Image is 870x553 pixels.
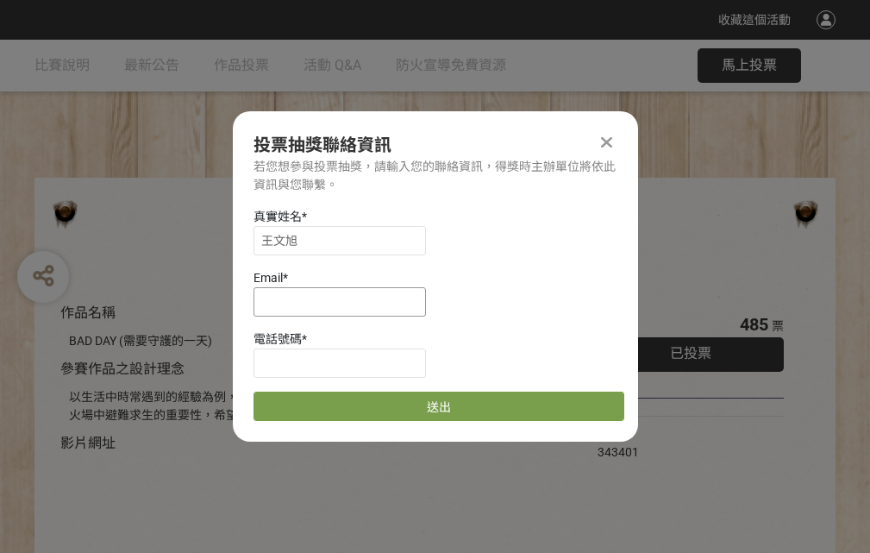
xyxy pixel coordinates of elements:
[124,57,179,73] span: 最新公告
[253,210,302,223] span: 真實姓名
[698,48,801,83] button: 馬上投票
[34,40,90,91] a: 比賽說明
[396,57,506,73] span: 防火宣導免費資源
[740,314,768,335] span: 485
[69,332,546,350] div: BAD DAY (需要守護的一天)
[214,57,269,73] span: 作品投票
[214,40,269,91] a: 作品投票
[643,425,729,443] iframe: Facebook Share
[253,392,624,421] button: 送出
[60,435,116,451] span: 影片網址
[304,57,361,73] span: 活動 Q&A
[253,158,617,194] div: 若您想參與投票抽獎，請輸入您的聯絡資訊，得獎時主辦單位將依此資訊與您聯繫。
[34,57,90,73] span: 比賽說明
[772,319,784,333] span: 票
[253,132,617,158] div: 投票抽獎聯絡資訊
[670,345,711,361] span: 已投票
[253,271,283,285] span: Email
[304,40,361,91] a: 活動 Q&A
[396,40,506,91] a: 防火宣導免費資源
[60,361,185,377] span: 參賽作品之設計理念
[722,57,777,73] span: 馬上投票
[60,305,116,321] span: 作品名稱
[718,13,791,27] span: 收藏這個活動
[253,332,302,346] span: 電話號碼
[69,388,546,424] div: 以生活中時常遇到的經驗為例，透過對比的方式宣傳住宅用火災警報器、家庭逃生計畫及火場中避難求生的重要性，希望透過趣味的短影音讓更多人認識到更多的防火觀念。
[124,40,179,91] a: 最新公告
